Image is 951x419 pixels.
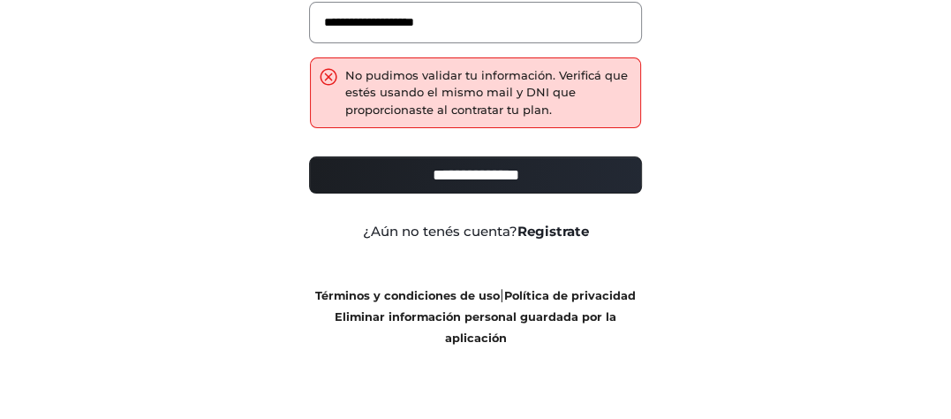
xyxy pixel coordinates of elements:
[504,289,636,302] a: Política de privacidad
[296,285,655,348] div: |
[517,223,589,240] a: Registrate
[296,222,655,242] div: ¿Aún no tenés cuenta?
[335,310,616,345] a: Eliminar información personal guardada por la aplicación
[345,67,631,119] div: No pudimos validar tu información. Verificá que estés usando el mismo mail y DNI que proporcionas...
[315,289,500,302] a: Términos y condiciones de uso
